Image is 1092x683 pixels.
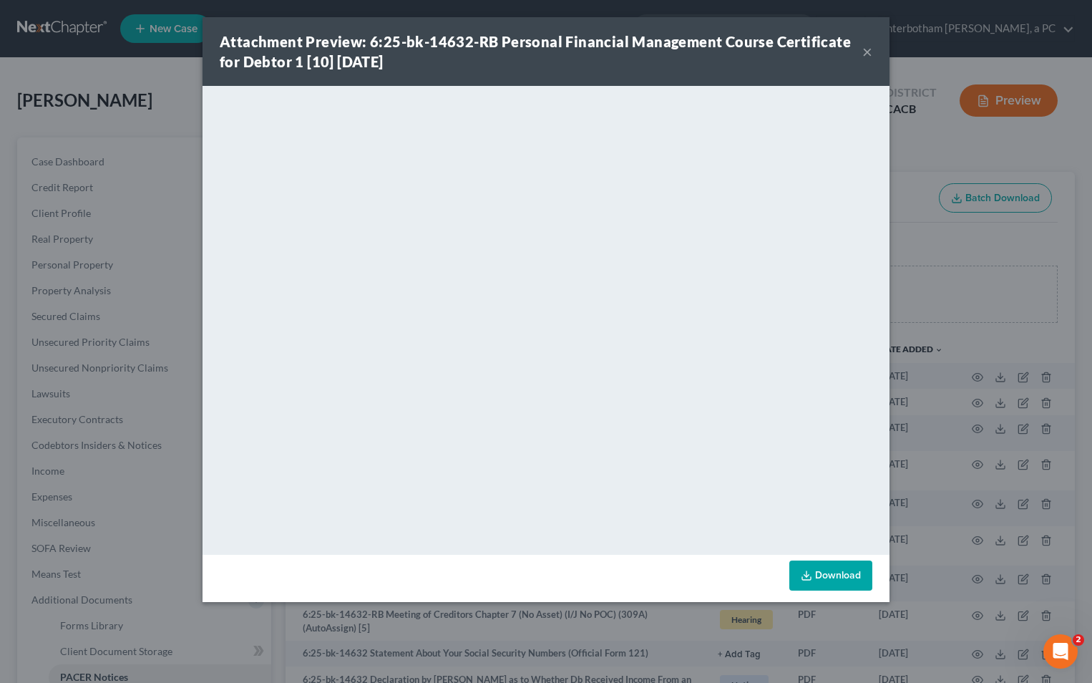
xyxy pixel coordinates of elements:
[203,86,889,551] iframe: <object ng-attr-data='[URL][DOMAIN_NAME]' type='application/pdf' width='100%' height='650px'></ob...
[1043,634,1078,669] iframe: Intercom live chat
[1073,634,1084,646] span: 2
[789,561,872,591] a: Download
[220,33,851,70] strong: Attachment Preview: 6:25-bk-14632-RB Personal Financial Management Course Certificate for Debtor ...
[862,43,872,60] button: ×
